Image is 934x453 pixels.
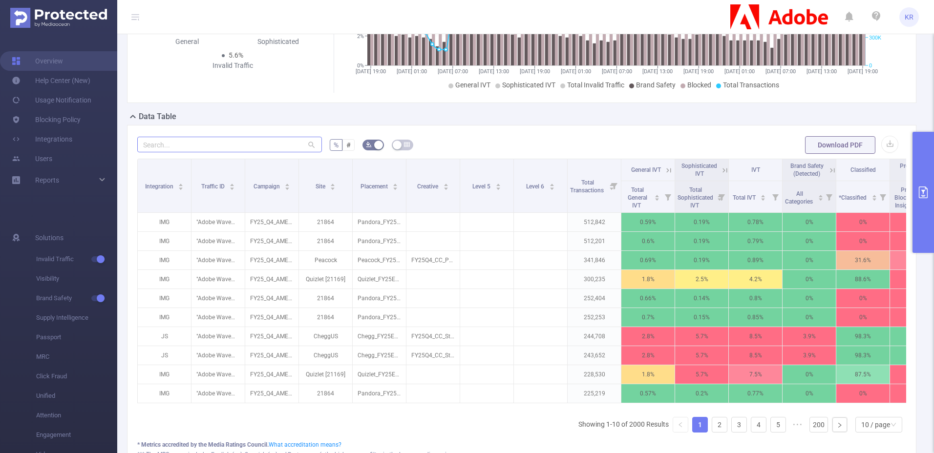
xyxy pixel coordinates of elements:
p: 0.19% [675,251,728,269]
li: Showing 1-10 of 2000 Results [578,417,669,432]
i: icon: caret-down [285,186,290,189]
p: "Adobe Wavemaker WW" [15091] [191,232,245,250]
a: What accreditation means? [269,441,341,448]
p: Quizlet [21169] [299,365,352,384]
p: 243,652 [568,346,621,365]
p: 0.66% [621,289,675,308]
p: 0% [783,232,836,250]
tspan: [DATE] 07:00 [601,68,632,75]
span: KR [905,7,913,27]
p: 0% [783,289,836,308]
li: 200 [809,417,828,432]
span: Campaign [254,183,281,190]
i: Filter menu [607,159,621,212]
p: 0% [783,308,836,327]
p: 228,530 [568,365,621,384]
li: Previous Page [673,417,688,432]
li: 4 [751,417,766,432]
p: 300,235 [568,270,621,288]
p: 21864 [299,213,352,231]
p: "Adobe Wavemaker WW" [15091] [191,327,245,346]
i: icon: caret-up [549,182,554,185]
p: 21864 [299,289,352,308]
p: FY25_Q4_AMER_Creative_AdobeExpress_Awareness_Discover_ASY_CRE_183_Digital [287518] [245,213,298,231]
span: Unified [36,386,117,406]
p: 252,404 [568,289,621,308]
div: Sort [760,193,766,199]
p: Pandora_FY25CC_CTX_Audio-Express-GoBig-30s_US_MOB_Audio_1x1_BDMs_25-54B2BDecisionMakersSFNY_Audio... [353,384,406,403]
i: icon: caret-up [655,193,660,196]
span: Reports [35,176,59,184]
tspan: 300K [869,35,881,41]
a: 1 [693,417,707,432]
i: icon: caret-up [443,182,448,185]
b: * Metrics accredited by the Media Ratings Council. [137,441,269,448]
p: FY25_Q4_AMER_DocumentCloud_Acrobat_Awareness_Discover_ASY_DOC_026_Digital [287218] [245,289,298,308]
div: Sort [392,182,398,188]
a: 5 [771,417,785,432]
i: icon: caret-down [230,186,235,189]
i: icon: caret-down [393,186,398,189]
tspan: [DATE] 19:00 [356,68,386,75]
a: Usage Notification [12,90,91,110]
i: Filter menu [715,181,728,212]
i: icon: caret-up [330,182,336,185]
p: IMG [138,365,191,384]
div: Sort [871,193,877,199]
i: icon: caret-up [230,182,235,185]
p: IMG [138,251,191,269]
tspan: [DATE] 13:00 [478,68,509,75]
div: Sort [443,182,449,188]
p: Quizlet_FY25EDU_BEH_ShowcaseInFeed-StudentMade-[PERSON_NAME]-15s_US_CROSS_VID_1x1_Students_NA_OLV... [353,270,406,288]
p: "Adobe Wavemaker WW" [15091] [191,251,245,269]
li: 2 [712,417,727,432]
p: 0% [783,365,836,384]
p: 7.5% [729,365,782,384]
div: Sort [284,182,290,188]
div: Sort [330,182,336,188]
i: icon: caret-down [330,186,336,189]
p: 5.7% [675,346,728,365]
span: # [346,141,351,149]
span: IVT [751,166,760,173]
span: Sophisticated IVT [502,81,555,89]
span: Supply Intelligence [36,308,117,328]
li: 1 [692,417,708,432]
p: 0% [783,270,836,288]
span: Integration [145,183,175,190]
p: 0.79% [729,232,782,250]
p: Pandora_FY25Acrobat_CTX_Audio-DoThatWithAcrobat-LaunchAudio-30s_US_MOB_Audio_1x1_SMBs_NA_Audio_Ac... [353,308,406,327]
a: Overview [12,51,63,71]
div: Sort [229,182,235,188]
i: Filter menu [876,181,890,212]
p: 3.9% [783,327,836,346]
p: "Adobe Wavemaker WW" [15091] [191,346,245,365]
span: General IVT [631,166,661,173]
p: "Adobe Wavemaker WW" [15091] [191,270,245,288]
p: IMG [138,289,191,308]
i: icon: caret-down [871,197,877,200]
span: ••• [790,417,806,432]
i: icon: caret-up [393,182,398,185]
p: FY25_Q4_AMER_Creative_STEDiscover_Awareness_Discover_ASY_CRE_185_Digital [287666] [245,270,298,288]
p: 0.2% [675,384,728,403]
p: FY25_Q4_AMER_Creative_AdobeExpress_Awareness_Discover_ASY_CRE_183_Digital [287518] [245,232,298,250]
p: 21864 [299,232,352,250]
p: "Adobe Wavemaker WW" [15091] [191,308,245,327]
p: 0.8% [729,289,782,308]
p: 8.5% [729,346,782,365]
p: 0% [783,213,836,231]
p: CheggUS [299,327,352,346]
tspan: 0% [357,62,364,69]
p: CheggUS [299,346,352,365]
p: FY25_Q4_AMER_Creative_AdobeExpress_Awareness_Discover_ASY_CRE_183_Digital [287518] [245,384,298,403]
p: 0% [836,213,890,231]
p: 3.9% [783,346,836,365]
div: Sort [818,193,824,199]
div: 10 / page [861,417,890,432]
p: 31.6% [836,251,890,269]
span: Click Fraud [36,367,117,386]
p: 8.5% [729,327,782,346]
i: icon: caret-down [761,197,766,200]
tspan: [DATE] 01:00 [560,68,591,75]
